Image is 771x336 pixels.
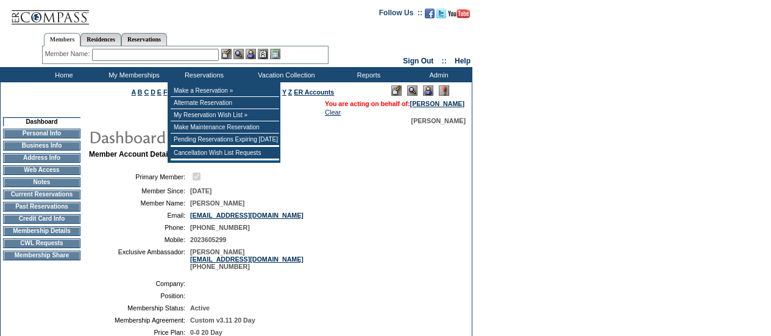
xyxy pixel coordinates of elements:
td: Member Since: [94,187,185,195]
a: F [163,88,168,96]
td: Alternate Reservation [171,97,279,109]
td: Mobile: [94,236,185,243]
td: CWL Requests [3,238,80,248]
a: Residences [80,33,121,46]
td: Cancellation Wish List Requests [171,147,279,159]
td: Home [27,67,98,82]
a: Become our fan on Facebook [425,12,435,20]
td: Follow Us :: [379,7,422,22]
span: You are acting on behalf of: [325,100,464,107]
td: Membership Status: [94,304,185,312]
span: [PHONE_NUMBER] [190,224,250,231]
img: Become our fan on Facebook [425,9,435,18]
span: [DATE] [190,187,211,195]
td: Vacation Collection [238,67,332,82]
td: Position: [94,292,185,299]
img: View Mode [407,85,417,96]
a: C [144,88,149,96]
img: b_edit.gif [221,49,232,59]
span: 2023605299 [190,236,226,243]
b: Member Account Details [89,150,174,159]
td: Member Name: [94,199,185,207]
a: Members [44,33,81,46]
a: A [132,88,136,96]
td: Business Info [3,141,80,151]
img: View [233,49,244,59]
img: Follow us on Twitter [436,9,446,18]
td: Price Plan: [94,329,185,336]
td: Membership Agreement: [94,316,185,324]
span: [PERSON_NAME] [PHONE_NUMBER] [190,248,304,270]
span: Custom v3.11 20 Day [190,316,255,324]
td: Personal Info [3,129,80,138]
span: 0-0 20 Day [190,329,222,336]
a: [EMAIL_ADDRESS][DOMAIN_NAME] [190,212,304,219]
a: Y [282,88,286,96]
a: Z [288,88,293,96]
td: Company: [94,280,185,287]
td: Email: [94,212,185,219]
img: Reservations [258,49,268,59]
a: ER Accounts [294,88,334,96]
td: Notes [3,177,80,187]
td: Reports [332,67,402,82]
td: Credit Card Info [3,214,80,224]
td: Current Reservations [3,190,80,199]
a: Clear [325,109,341,116]
img: Log Concern/Member Elevation [439,85,449,96]
div: Member Name: [45,49,92,59]
img: Impersonate [423,85,433,96]
td: My Reservation Wish List » [171,109,279,121]
img: b_calculator.gif [270,49,280,59]
img: Edit Mode [391,85,402,96]
td: Make a Reservation » [171,85,279,97]
span: [PERSON_NAME] [190,199,244,207]
td: Admin [402,67,472,82]
a: Help [455,57,471,65]
td: Pending Reservations Expiring [DATE] [171,134,279,146]
td: Exclusive Ambassador: [94,248,185,270]
td: Membership Share [3,251,80,260]
td: Dashboard [3,117,80,126]
a: Follow us on Twitter [436,12,446,20]
td: My Memberships [98,67,168,82]
td: Primary Member: [94,171,185,182]
a: Sign Out [403,57,433,65]
a: Reservations [121,33,167,46]
img: pgTtlDashboard.gif [88,124,332,149]
td: Make Maintenance Reservation [171,121,279,134]
td: Past Reservations [3,202,80,212]
a: Subscribe to our YouTube Channel [448,12,470,20]
td: Phone: [94,224,185,231]
td: Reservations [168,67,238,82]
span: [PERSON_NAME] [411,117,466,124]
span: :: [442,57,447,65]
a: [PERSON_NAME] [410,100,464,107]
td: Address Info [3,153,80,163]
img: Impersonate [246,49,256,59]
td: Web Access [3,165,80,175]
td: Membership Details [3,226,80,236]
a: E [157,88,162,96]
img: Subscribe to our YouTube Channel [448,9,470,18]
a: B [138,88,143,96]
a: D [151,88,155,96]
a: [EMAIL_ADDRESS][DOMAIN_NAME] [190,256,304,263]
span: Active [190,304,210,312]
